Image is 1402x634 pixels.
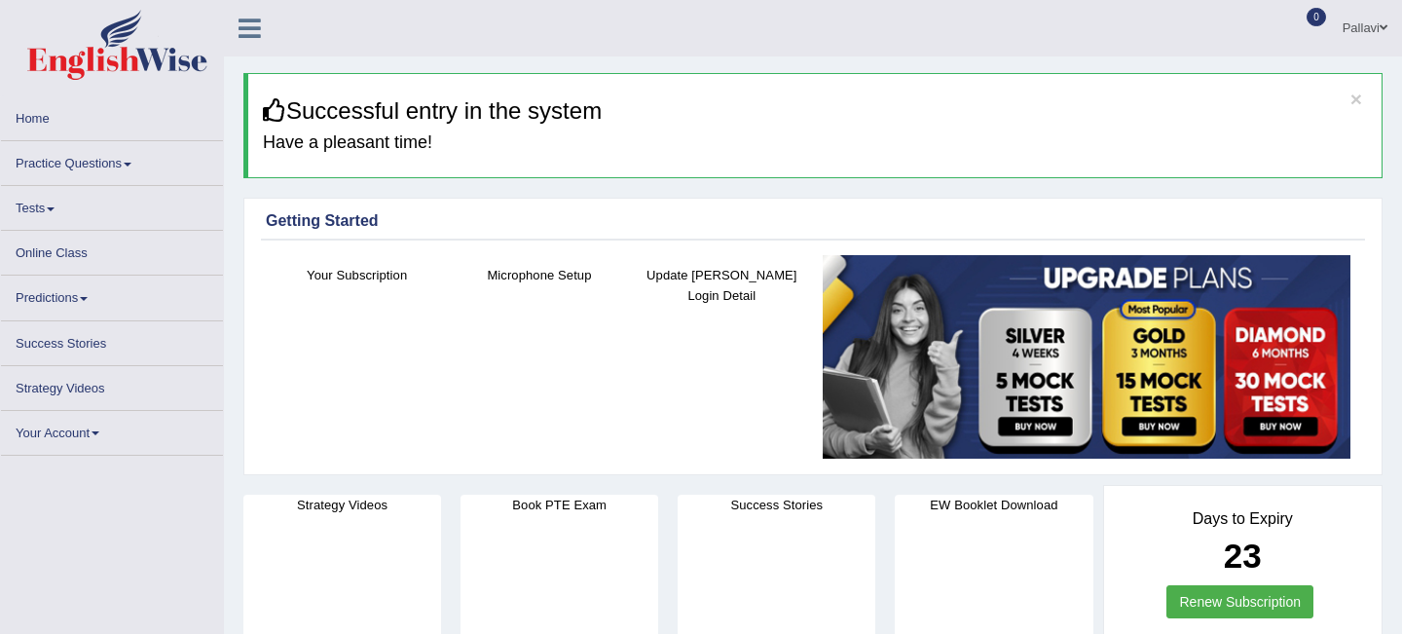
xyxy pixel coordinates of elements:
h4: Microphone Setup [458,265,620,285]
a: Predictions [1,276,223,314]
a: Online Class [1,231,223,269]
a: Renew Subscription [1166,585,1313,618]
a: Practice Questions [1,141,223,179]
button: × [1350,89,1362,109]
h4: Your Subscription [276,265,438,285]
a: Strategy Videos [1,366,223,404]
a: Home [1,96,223,134]
a: Success Stories [1,321,223,359]
h4: Success Stories [678,495,875,515]
a: Tests [1,186,223,224]
h4: Days to Expiry [1125,510,1361,528]
div: Getting Started [266,209,1360,233]
img: small5.jpg [823,255,1350,460]
h4: Book PTE Exam [461,495,658,515]
h4: Have a pleasant time! [263,133,1367,153]
span: 0 [1307,8,1326,26]
h4: Update [PERSON_NAME] Login Detail [641,265,803,306]
h4: EW Booklet Download [895,495,1092,515]
h3: Successful entry in the system [263,98,1367,124]
h4: Strategy Videos [243,495,441,515]
b: 23 [1224,537,1262,575]
a: Your Account [1,411,223,449]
